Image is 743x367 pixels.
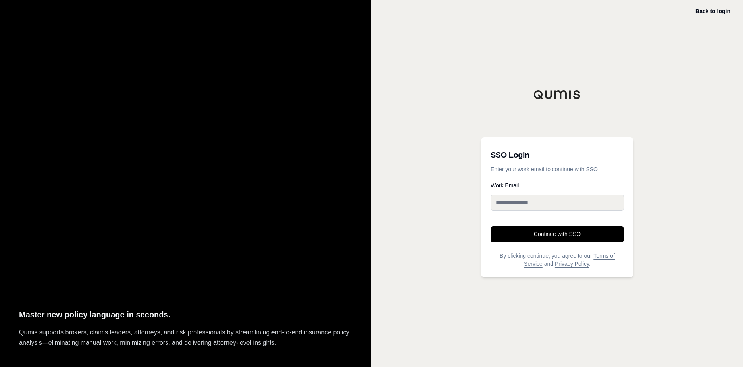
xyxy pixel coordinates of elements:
p: Qumis supports brokers, claims leaders, attorneys, and risk professionals by streamlining end-to-... [19,327,352,348]
p: Enter your work email to continue with SSO [491,165,624,173]
button: Continue with SSO [491,226,624,242]
a: Back to login [695,8,730,14]
h3: SSO Login [491,147,624,163]
label: Work Email [491,183,624,188]
p: Master new policy language in seconds. [19,308,352,321]
p: By clicking continue, you agree to our and . [491,252,624,268]
a: Privacy Policy [555,261,589,267]
img: Qumis [533,90,581,99]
